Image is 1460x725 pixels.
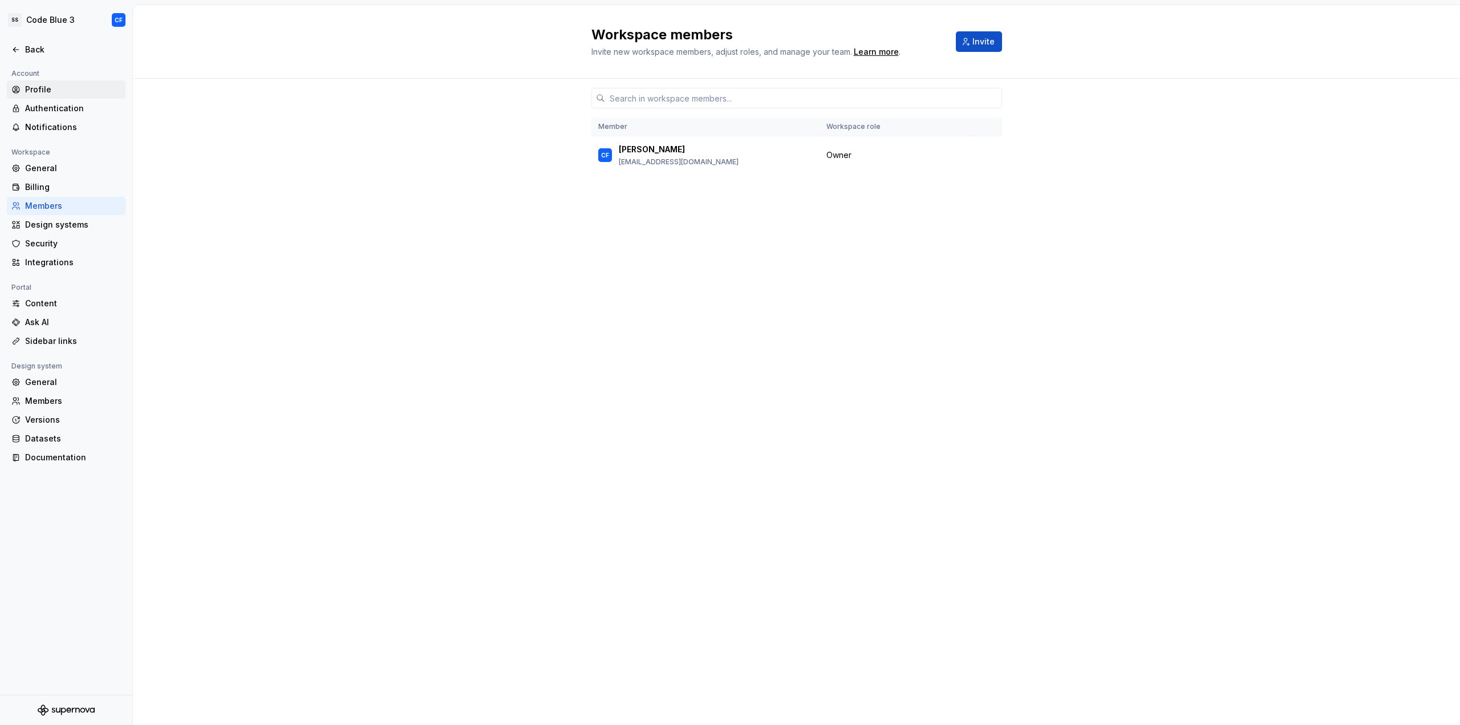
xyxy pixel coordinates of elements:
[25,395,121,407] div: Members
[7,178,125,196] a: Billing
[7,234,125,253] a: Security
[7,359,67,373] div: Design system
[25,121,121,133] div: Notifications
[619,157,739,167] p: [EMAIL_ADDRESS][DOMAIN_NAME]
[7,411,125,429] a: Versions
[25,84,121,95] div: Profile
[619,144,685,155] p: [PERSON_NAME]
[25,298,121,309] div: Content
[7,118,125,136] a: Notifications
[2,7,130,33] button: SSCode Blue 3CF
[115,15,123,25] div: CF
[7,392,125,410] a: Members
[25,414,121,426] div: Versions
[591,47,852,56] span: Invite new workspace members, adjust roles, and manage your team.
[7,294,125,313] a: Content
[25,200,121,212] div: Members
[25,238,121,249] div: Security
[25,452,121,463] div: Documentation
[7,313,125,331] a: Ask AI
[7,373,125,391] a: General
[25,103,121,114] div: Authentication
[7,332,125,350] a: Sidebar links
[25,335,121,347] div: Sidebar links
[972,36,995,47] span: Invite
[956,31,1002,52] button: Invite
[7,40,125,59] a: Back
[7,197,125,215] a: Members
[25,257,121,268] div: Integrations
[591,26,942,44] h2: Workspace members
[826,149,851,161] span: Owner
[7,99,125,118] a: Authentication
[7,448,125,467] a: Documentation
[7,253,125,272] a: Integrations
[605,88,1002,108] input: Search in workspace members...
[854,46,899,58] a: Learn more
[25,433,121,444] div: Datasets
[38,704,95,716] svg: Supernova Logo
[820,118,972,136] th: Workspace role
[26,14,75,26] div: Code Blue 3
[25,44,121,55] div: Back
[852,48,901,56] span: .
[25,376,121,388] div: General
[601,149,609,161] div: CF
[7,159,125,177] a: General
[8,13,22,27] div: SS
[7,216,125,234] a: Design systems
[25,219,121,230] div: Design systems
[25,317,121,328] div: Ask AI
[7,67,44,80] div: Account
[7,281,36,294] div: Portal
[7,145,55,159] div: Workspace
[25,181,121,193] div: Billing
[7,430,125,448] a: Datasets
[591,118,820,136] th: Member
[25,163,121,174] div: General
[7,80,125,99] a: Profile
